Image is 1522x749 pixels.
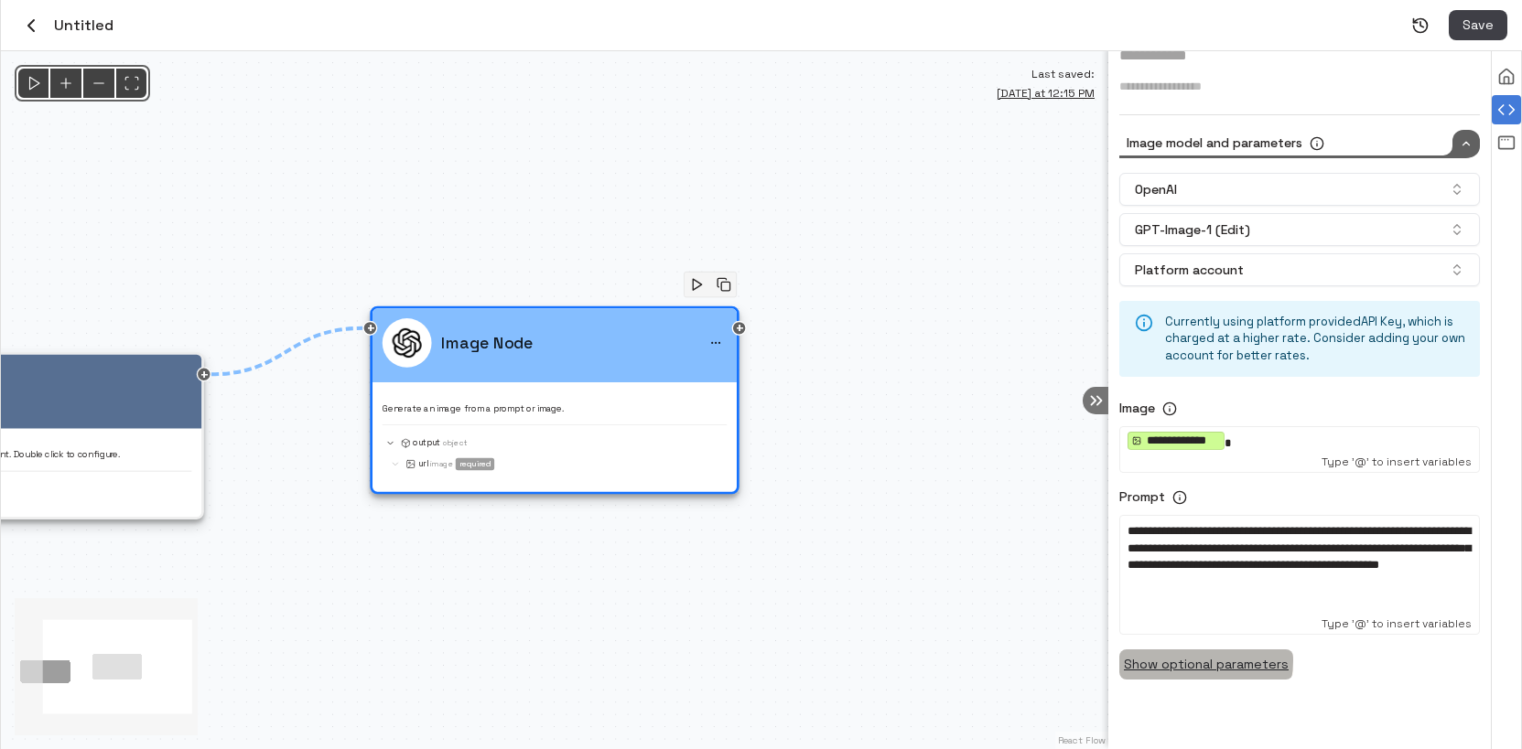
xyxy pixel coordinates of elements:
[370,306,739,495] div: Run this nodeDuplicateImage NodemenuGenerate an image from a prompt or image.outputObjecturlImage...
[362,321,377,336] div: Drag to connect to dependent node
[441,331,532,355] p: Image Node
[705,332,727,354] button: menu
[1031,65,1095,84] span: Last saved:
[443,436,468,449] span: Object
[1119,213,1480,246] button: GPT-Image-1 (Edit)
[711,273,736,297] button: Duplicate
[1119,649,1293,679] button: Show optional parameters
[1492,95,1521,124] div: Configure a node
[1058,734,1106,746] a: React Flow attribution
[732,321,747,336] div: Drag to connect to next node or add new node
[1119,253,1480,286] button: Platform account
[1128,432,1225,450] div: media
[1119,173,1480,206] button: OpenAI
[1492,128,1521,157] div: View all agent runs
[1322,453,1472,472] span: Type '@' to insert variables
[1492,62,1521,91] div: Overall configuration and settings of the agent
[685,273,709,297] button: Run this node
[1165,314,1465,365] p: Currently using platform provided API Key , which is charged at a higher rate. Consider adding yo...
[456,457,494,470] div: required
[1322,615,1472,634] span: Type '@' to insert variables
[413,437,440,448] p: output
[430,457,453,470] span: Image
[211,328,362,374] g: Edge from trigger-Ue4KOGE7Tr0l to node-cJBgNDUD9PGJ
[997,84,1095,103] span: Wed, Aug 20, 2025 12:15
[1119,487,1165,508] h6: Prompt
[383,402,727,415] p: Generate an image from a prompt or image.
[1119,399,1155,419] h6: Image
[1127,134,1302,154] h6: Image model and parameters
[418,458,428,469] p: url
